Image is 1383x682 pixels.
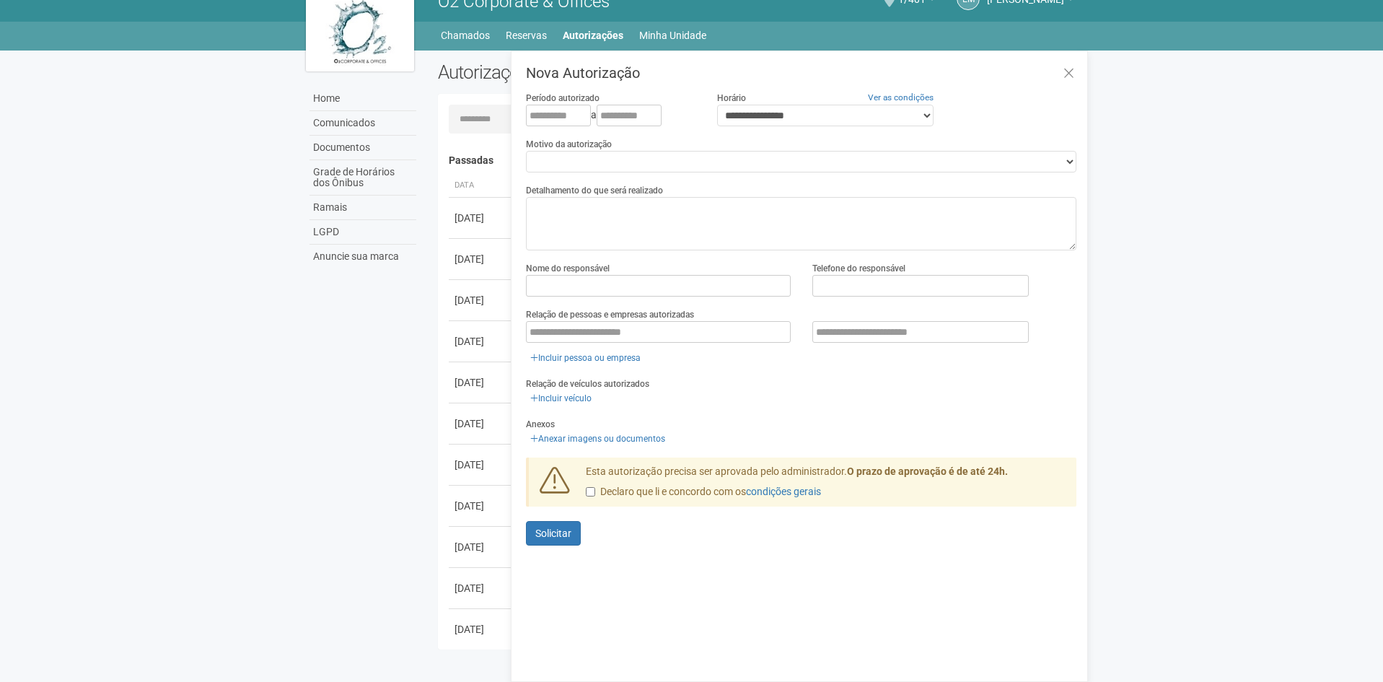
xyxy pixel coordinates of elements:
div: [DATE] [455,375,508,390]
a: Grade de Horários dos Ônibus [309,160,416,196]
label: Relação de veículos autorizados [526,377,649,390]
label: Anexos [526,418,555,431]
div: [DATE] [455,252,508,266]
a: Incluir pessoa ou empresa [526,350,645,366]
th: Data [449,174,514,198]
a: Anexar imagens ou documentos [526,431,669,447]
label: Nome do responsável [526,262,610,275]
label: Detalhamento do que será realizado [526,184,663,197]
div: Esta autorização precisa ser aprovada pelo administrador. [575,465,1077,507]
a: Documentos [309,136,416,160]
div: [DATE] [455,334,508,349]
div: [DATE] [455,622,508,637]
label: Declaro que li e concordo com os [586,485,821,499]
a: Anuncie sua marca [309,245,416,268]
input: Declaro que li e concordo com oscondições gerais [586,487,595,497]
label: Horário [717,92,746,105]
div: [DATE] [455,211,508,225]
a: Incluir veículo [526,390,596,406]
label: Período autorizado [526,92,600,105]
div: [DATE] [455,540,508,554]
div: [DATE] [455,581,508,595]
h2: Autorizações [438,61,747,83]
span: Solicitar [535,528,571,539]
div: [DATE] [455,499,508,513]
a: Ver as condições [868,92,934,102]
label: Telefone do responsável [812,262,905,275]
label: Motivo da autorização [526,138,612,151]
div: [DATE] [455,293,508,307]
div: [DATE] [455,416,508,431]
a: Comunicados [309,111,416,136]
label: Relação de pessoas e empresas autorizadas [526,308,694,321]
a: Autorizações [563,25,623,45]
div: [DATE] [455,458,508,472]
a: Chamados [441,25,490,45]
a: Reservas [506,25,547,45]
a: condições gerais [746,486,821,497]
div: a [526,105,695,126]
a: LGPD [309,220,416,245]
h4: Passadas [449,155,1067,166]
strong: O prazo de aprovação é de até 24h. [847,465,1008,477]
a: Home [309,87,416,111]
button: Solicitar [526,521,581,546]
h3: Nova Autorização [526,66,1076,80]
a: Minha Unidade [639,25,706,45]
a: Ramais [309,196,416,220]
